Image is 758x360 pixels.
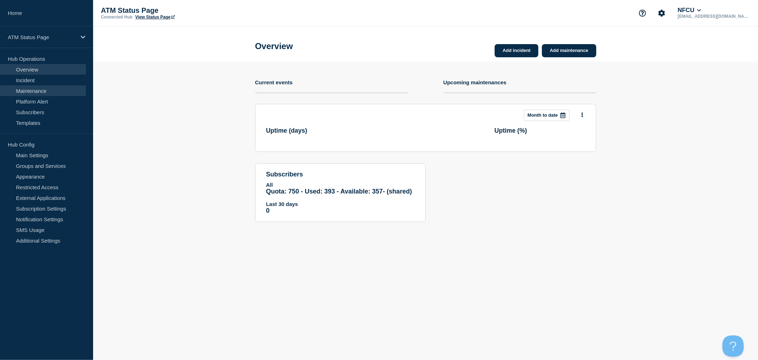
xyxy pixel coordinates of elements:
[135,15,175,20] a: View Status Page
[266,188,412,195] span: Quota: 750 - Used: 393 - Available: 357 - (shared)
[495,127,585,134] h3: Uptime ( % )
[8,34,76,40] p: ATM Status Page
[266,182,415,188] p: All
[635,6,650,21] button: Support
[524,110,570,121] button: Month to date
[722,335,744,357] iframe: Help Scout Beacon - Open
[443,79,507,85] h4: Upcoming maintenances
[255,79,293,85] h4: Current events
[255,41,293,51] h1: Overview
[266,207,415,215] p: 0
[101,6,243,15] p: ATM Status Page
[101,15,133,20] p: Connected Hub
[495,44,538,57] a: Add incident
[528,112,558,118] p: Month to date
[266,171,415,178] h4: subscribers
[542,44,596,57] a: Add maintenance
[654,6,669,21] button: Account settings
[676,7,703,14] button: NFCU
[266,201,415,207] p: Last 30 days
[266,127,357,134] h3: Uptime ( days )
[676,14,750,19] p: [EMAIL_ADDRESS][DOMAIN_NAME]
